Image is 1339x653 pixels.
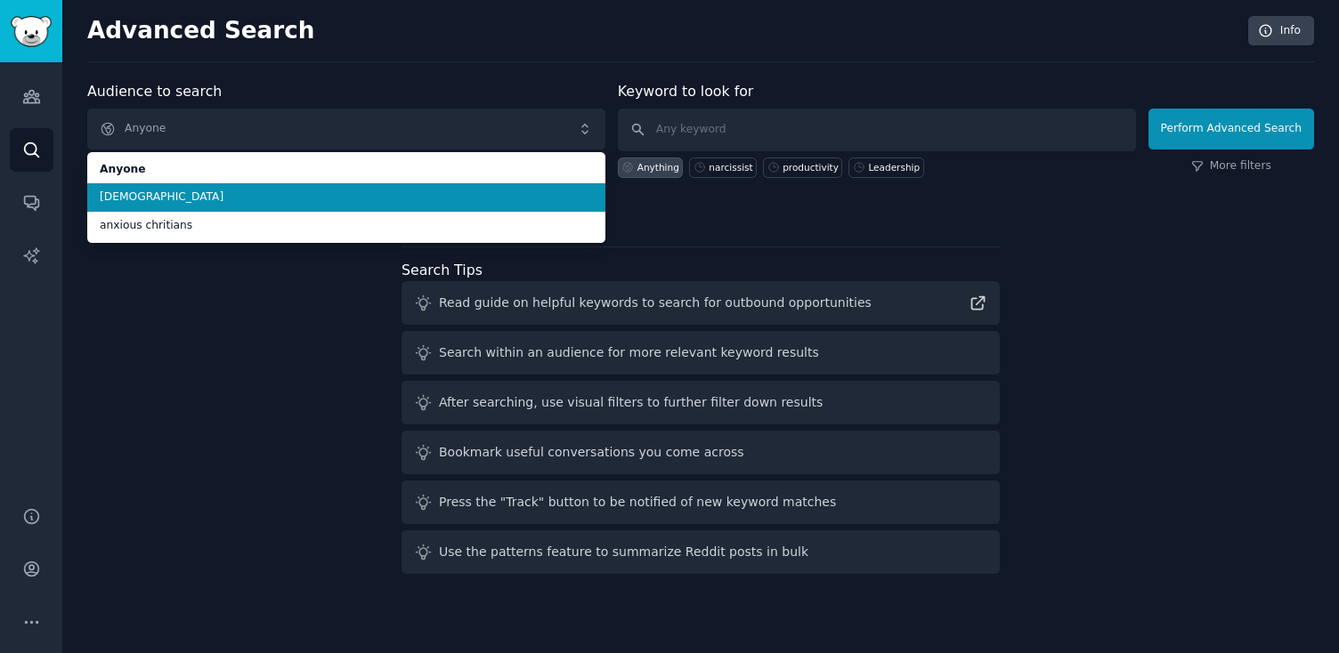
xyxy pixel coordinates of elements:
[87,17,1238,45] h2: Advanced Search
[618,109,1136,151] input: Any keyword
[87,109,605,149] button: Anyone
[868,161,920,173] div: Leadership
[783,161,839,173] div: productivity
[402,262,483,278] label: Search Tips
[439,343,819,362] div: Search within an audience for more relevant keyword results
[709,161,752,173] div: narcissist
[1248,16,1314,46] a: Info
[1191,158,1271,174] a: More filters
[637,161,679,173] div: Anything
[439,493,836,512] div: Press the "Track" button to be notified of new keyword matches
[1148,109,1314,149] button: Perform Advanced Search
[439,543,808,561] div: Use the patterns feature to summarize Reddit posts in bulk
[87,83,222,100] label: Audience to search
[439,393,823,412] div: After searching, use visual filters to further filter down results
[439,443,744,462] div: Bookmark useful conversations you come across
[618,83,754,100] label: Keyword to look for
[11,16,52,47] img: GummySearch logo
[100,189,593,206] span: [DEMOGRAPHIC_DATA]
[439,294,872,312] div: Read guide on helpful keywords to search for outbound opportunities
[100,162,593,178] span: Anyone
[87,152,605,243] ul: Anyone
[100,218,593,234] span: anxious chritians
